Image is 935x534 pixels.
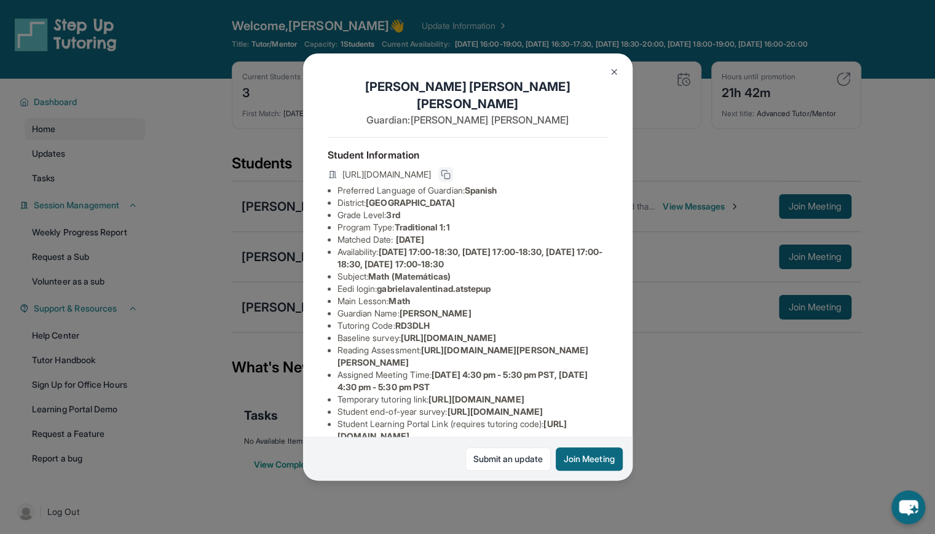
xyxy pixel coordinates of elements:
[337,369,588,392] span: [DATE] 4:30 pm - 5:30 pm PST, [DATE] 4:30 pm - 5:30 pm PST
[337,345,589,367] span: [URL][DOMAIN_NAME][PERSON_NAME][PERSON_NAME]
[396,234,424,245] span: [DATE]
[395,320,430,331] span: RD3DLH
[609,67,619,77] img: Close Icon
[401,332,496,343] span: [URL][DOMAIN_NAME]
[337,295,608,307] li: Main Lesson :
[394,222,449,232] span: Traditional 1:1
[337,418,608,442] li: Student Learning Portal Link (requires tutoring code) :
[400,308,471,318] span: [PERSON_NAME]
[377,283,491,294] span: gabrielavalentinad.atstepup
[337,393,608,406] li: Temporary tutoring link :
[337,307,608,320] li: Guardian Name :
[342,168,431,181] span: [URL][DOMAIN_NAME]
[447,406,542,417] span: [URL][DOMAIN_NAME]
[328,78,608,112] h1: [PERSON_NAME] [PERSON_NAME] [PERSON_NAME]
[328,147,608,162] h4: Student Information
[337,320,608,332] li: Tutoring Code :
[438,167,453,182] button: Copy link
[386,210,400,220] span: 3rd
[337,246,603,269] span: [DATE] 17:00-18:30, [DATE] 17:00-18:30, [DATE] 17:00-18:30, [DATE] 17:00-18:30
[465,185,497,195] span: Spanish
[337,234,608,246] li: Matched Date:
[891,490,925,524] button: chat-button
[337,406,608,418] li: Student end-of-year survey :
[337,332,608,344] li: Baseline survey :
[337,246,608,270] li: Availability:
[337,221,608,234] li: Program Type:
[366,197,455,208] span: [GEOGRAPHIC_DATA]
[465,447,551,471] a: Submit an update
[328,112,608,127] p: Guardian: [PERSON_NAME] [PERSON_NAME]
[428,394,524,404] span: [URL][DOMAIN_NAME]
[337,369,608,393] li: Assigned Meeting Time :
[337,344,608,369] li: Reading Assessment :
[556,447,623,471] button: Join Meeting
[389,296,409,306] span: Math
[337,270,608,283] li: Subject :
[337,209,608,221] li: Grade Level:
[337,184,608,197] li: Preferred Language of Guardian:
[337,283,608,295] li: Eedi login :
[368,271,451,281] span: Math (Matemáticas)
[337,197,608,209] li: District:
